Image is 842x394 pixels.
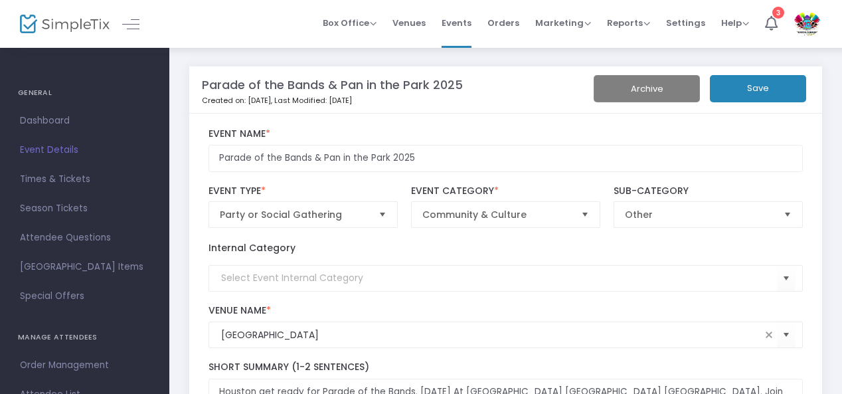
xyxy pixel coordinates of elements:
span: [GEOGRAPHIC_DATA] Items [20,258,149,276]
span: Settings [666,6,705,40]
span: Orders [487,6,519,40]
h4: MANAGE ATTENDEES [18,324,151,351]
label: Sub-Category [614,185,803,197]
span: Marketing [535,17,591,29]
button: Select [777,322,796,349]
input: Select Event Internal Category [221,271,778,285]
input: Enter Event Name [209,145,803,172]
p: Created on: [DATE] [202,95,607,106]
span: clear [761,327,777,343]
label: Venue Name [209,305,803,317]
label: Event Name [209,128,803,140]
span: Short Summary (1-2 Sentences) [209,360,369,373]
m-panel-title: Parade of the Bands & Pan in the Park 2025 [202,76,463,94]
label: Event Category [411,185,601,197]
span: Venues [392,6,426,40]
button: Select [778,202,797,227]
span: , Last Modified: [DATE] [271,95,352,106]
span: Season Tickets [20,200,149,217]
span: Events [442,6,471,40]
button: Save [710,75,806,102]
span: Community & Culture [422,208,571,221]
span: Times & Tickets [20,171,149,188]
span: Help [721,17,749,29]
span: Box Office [323,17,377,29]
label: Event Type [209,185,398,197]
span: Dashboard [20,112,149,130]
button: Archive [594,75,700,102]
span: Other [625,208,774,221]
button: Select [373,202,392,227]
label: Internal Category [209,241,295,255]
input: Select Venue [221,328,762,342]
span: Special Offers [20,288,149,305]
div: 3 [772,7,784,19]
h4: GENERAL [18,80,151,106]
button: Select [777,264,796,292]
span: Attendee Questions [20,229,149,246]
span: Reports [607,17,650,29]
span: Order Management [20,357,149,374]
span: Event Details [20,142,149,159]
button: Select [576,202,594,227]
span: Party or Social Gathering [220,208,369,221]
